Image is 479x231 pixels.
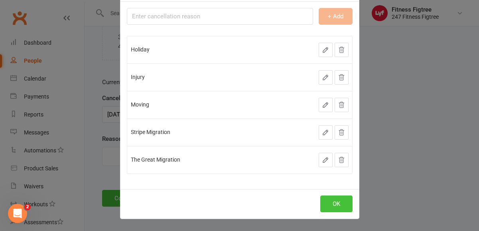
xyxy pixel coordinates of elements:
[8,204,27,223] iframe: Intercom live chat
[320,195,353,212] button: OK
[131,74,145,80] span: Injury
[131,129,170,135] span: Stripe Migration
[131,46,150,53] span: Holiday
[131,156,180,163] span: The Great Migration
[131,101,149,108] span: Moving
[127,8,313,25] input: Enter cancellation reason
[24,204,31,210] span: 2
